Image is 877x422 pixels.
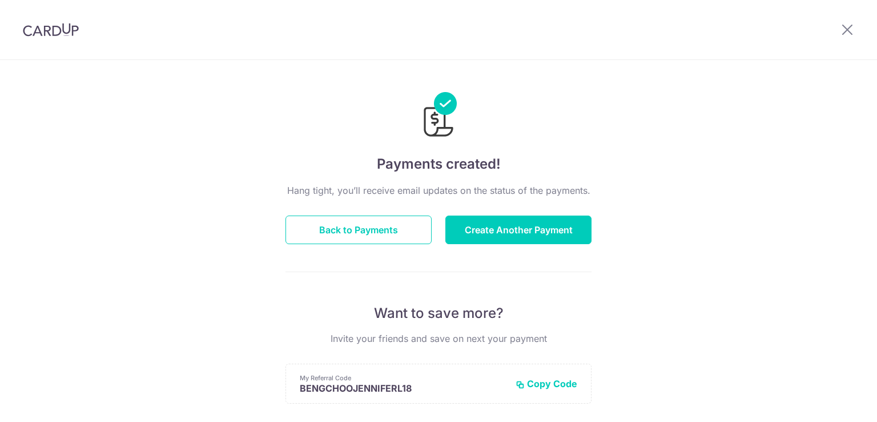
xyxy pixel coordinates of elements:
[420,92,457,140] img: Payments
[285,154,592,174] h4: Payments created!
[285,304,592,323] p: Want to save more?
[285,216,432,244] button: Back to Payments
[445,216,592,244] button: Create Another Payment
[23,23,79,37] img: CardUp
[516,378,577,389] button: Copy Code
[285,184,592,197] p: Hang tight, you’ll receive email updates on the status of the payments.
[285,332,592,345] p: Invite your friends and save on next your payment
[300,373,506,383] p: My Referral Code
[300,383,506,394] p: BENGCHOOJENNIFERL18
